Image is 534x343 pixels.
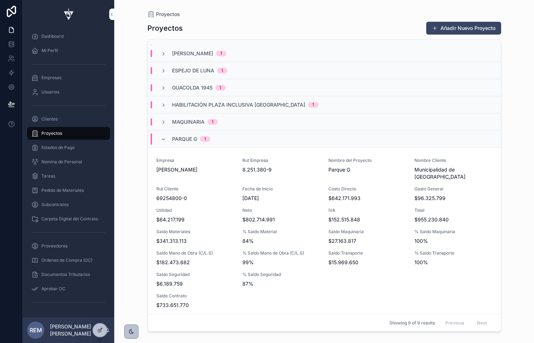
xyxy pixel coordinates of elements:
[328,237,406,245] span: $27.163.817
[172,45,263,52] span: Conservación Baños Zoológico
[212,119,213,125] div: 1
[156,280,234,287] span: $6.189.759
[221,68,223,73] div: 1
[156,237,234,245] span: $341.313.113
[414,195,492,202] span: $96.325.799
[242,186,320,192] span: Fecha de Inicio
[414,158,492,163] span: Nombre Cliente
[156,166,234,173] span: [PERSON_NAME]
[242,272,320,277] span: % Saldo Seguridad
[312,102,314,108] div: 1
[147,23,183,33] h1: Proyectos
[328,158,406,163] span: Nombre del Proyecto
[328,195,406,202] span: $642.171.993
[27,71,110,84] a: Empresas
[41,188,84,193] span: Pedido de Materiales
[172,101,305,108] span: Habilitación Plaza Inclusiva [GEOGRAPHIC_DATA]
[27,155,110,168] a: Nomina de Personal
[41,116,58,122] span: Clientes
[27,240,110,252] a: Proveedores
[27,254,110,267] a: Órdenes de Compra (OC)
[414,166,492,180] span: Municipalidad de [GEOGRAPHIC_DATA]
[27,170,110,183] a: Tareas
[156,11,180,18] span: Proyectos
[27,268,110,281] a: Documentos Tributarios
[27,44,110,57] a: Mi Perfil
[27,282,110,295] a: Aprobar OC
[27,86,110,98] a: Usuarios
[27,113,110,126] a: Clientes
[41,173,55,179] span: Tareas
[27,184,110,197] a: Pedido de Materiales
[242,166,320,173] span: 8.251.380-9
[328,229,406,235] span: Saldo Maquinaria
[41,272,90,277] span: Documentos Tributarios
[172,84,212,91] span: Guacolda 1945
[414,250,492,256] span: % Saldo Transporte
[41,75,61,81] span: Empresas
[242,280,320,287] span: 87%
[156,250,234,256] span: Saldo Mano de Obra (C/L.S)
[389,320,435,326] span: Showing 9 of 9 results
[242,250,320,256] span: % Saldo Mano de Obra (C/L.S)
[156,186,234,192] span: Rut Cliente
[242,195,320,202] span: [DATE]
[328,216,406,223] span: $152.515.848
[328,250,406,256] span: Saldo Transporte
[328,259,406,266] span: $15.969.650
[242,229,320,235] span: % Saldo Material
[242,216,320,223] span: $802.714.991
[41,159,82,165] span: Nomina de Personal
[414,186,492,192] span: Gasto General
[414,237,492,245] span: 100%
[414,216,492,223] span: $955.230.840
[41,89,59,95] span: Usuarios
[242,158,320,163] span: Rut Empresa
[27,141,110,154] a: Estados de Pago
[41,257,92,263] span: Órdenes de Compra (OC)
[156,293,492,299] span: Saldo Contrato
[242,237,320,245] span: 84%
[41,286,65,292] span: Aprobar OC
[156,216,234,223] span: $64.217.199
[148,148,501,341] a: Empresa[PERSON_NAME]Rut Empresa8.251.380-9Nombre del ProyectoParque GNombre ClienteMunicipalidad ...
[41,216,98,222] span: Carpeta Digital del Contrato
[41,202,69,208] span: Subcontratos
[156,158,234,163] span: Empresa
[328,208,406,213] span: IVA
[242,259,320,266] span: 99%
[414,259,492,266] span: 100%
[426,22,501,35] button: Añadir Nuevo Proyecto
[41,34,64,39] span: Dashboard
[204,136,206,142] div: 1
[27,213,110,225] a: Carpeta Digital del Contrato
[41,48,58,53] span: Mi Perfil
[414,229,492,235] span: % Saldo Maquinaria
[41,145,75,150] span: Estados de Pago
[414,208,492,213] span: Total
[27,30,110,43] a: Dashboard
[328,166,406,173] span: Parque G
[156,229,234,235] span: Saldo Materiales
[156,259,234,266] span: $182.473.682
[23,29,114,317] div: scrollable content
[156,208,234,213] span: Utilidad
[156,272,234,277] span: Saldo Seguridad
[172,67,214,74] span: Espejo de Luna
[50,323,104,337] p: [PERSON_NAME] [PERSON_NAME]
[27,127,110,140] a: Proyectos
[172,118,205,126] span: Maquinaria
[172,50,213,57] span: [PERSON_NAME]
[41,130,62,136] span: Proyectos
[172,135,197,143] span: Parque G
[156,302,492,309] span: $733.651.770
[242,208,320,213] span: Neto
[220,85,221,91] div: 1
[41,243,67,249] span: Proveedores
[147,11,180,18] a: Proyectos
[60,9,77,20] img: App logo
[220,51,222,56] div: 1
[328,186,406,192] span: Costo Directo
[27,198,110,211] a: Subcontratos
